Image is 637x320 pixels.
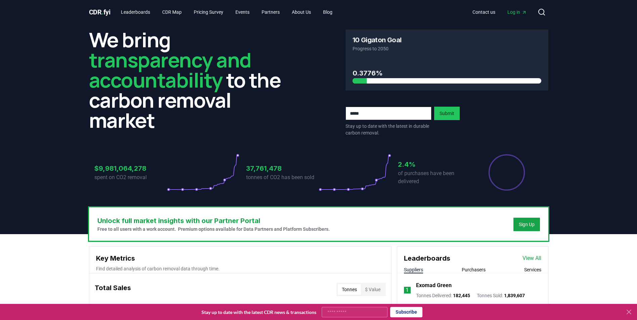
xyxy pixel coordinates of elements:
a: CDR.fyi [89,7,110,17]
h3: 0.3776% [353,68,541,78]
button: Services [524,266,541,273]
button: Purchasers [462,266,486,273]
a: Exomad Green [416,281,452,289]
p: Stay up to date with the latest in durable carbon removal. [346,123,431,136]
div: Percentage of sales delivered [488,154,526,191]
p: of purchases have been delivered [398,169,470,185]
h2: We bring to the carbon removal market [89,30,292,130]
h3: Leaderboards [404,253,450,263]
a: Events [230,6,255,18]
span: CDR fyi [89,8,110,16]
button: Submit [434,107,460,120]
span: Log in [507,9,527,15]
button: Tonnes [338,284,361,295]
span: 182,445 [453,293,470,298]
h3: Total Sales [95,283,131,296]
p: Find detailed analysis of carbon removal data through time. [96,265,384,272]
p: spent on CO2 removal [94,173,167,181]
nav: Main [467,6,532,18]
h3: Key Metrics [96,253,384,263]
a: Pricing Survey [188,6,229,18]
button: $ Value [361,284,384,295]
p: Tonnes Delivered : [416,292,470,299]
a: Sign Up [519,221,535,228]
p: Free to all users with a work account. Premium options available for Data Partners and Platform S... [97,226,330,232]
a: Blog [318,6,338,18]
p: 1 [406,286,409,294]
a: Contact us [467,6,501,18]
a: View All [522,254,541,262]
button: Sign Up [513,218,540,231]
h3: 2.4% [398,159,470,169]
a: Partners [256,6,285,18]
h3: Unlock full market insights with our Partner Portal [97,216,330,226]
span: transparency and accountability [89,46,251,94]
span: . [101,8,103,16]
span: 1,839,607 [504,293,525,298]
p: Tonnes Sold : [477,292,525,299]
h3: 10 Gigaton Goal [353,37,402,43]
p: Progress to 2050 [353,45,541,52]
a: Log in [502,6,532,18]
a: About Us [286,6,316,18]
nav: Main [116,6,338,18]
h3: 37,761,478 [246,163,319,173]
a: Leaderboards [116,6,155,18]
h3: $9,981,064,278 [94,163,167,173]
a: CDR Map [157,6,187,18]
button: Suppliers [404,266,423,273]
p: tonnes of CO2 has been sold [246,173,319,181]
